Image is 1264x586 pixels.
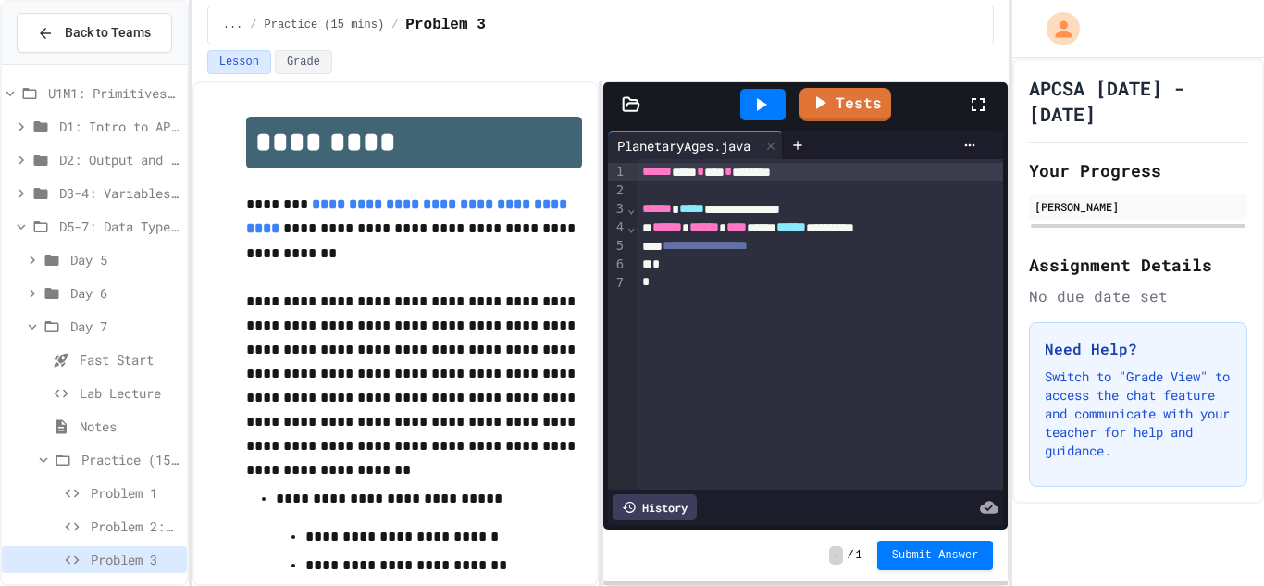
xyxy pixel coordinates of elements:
span: Day 5 [70,250,180,269]
span: D5-7: Data Types and Number Calculations [59,217,180,236]
span: Submit Answer [892,548,979,563]
span: U1M1: Primitives, Variables, Basic I/O [48,83,180,103]
span: Day 7 [70,317,180,336]
span: Problem 2: Mission Resource Calculator [91,517,180,536]
span: D3-4: Variables and Input [59,183,180,203]
div: PlanetaryAges.java [608,136,760,156]
span: Problem 3 [405,14,485,36]
div: 5 [608,237,626,256]
span: / [391,18,398,32]
a: Tests [799,88,891,121]
span: Problem 3 [91,550,180,569]
div: 4 [608,218,626,237]
div: 2 [608,181,626,200]
button: Back to Teams [17,13,172,53]
div: History [613,494,697,520]
div: No due date set [1029,285,1247,307]
span: Day 6 [70,283,180,303]
span: Problem 1 [91,483,180,503]
span: Fold line [626,219,636,234]
span: Lab Lecture [80,383,180,403]
h2: Assignment Details [1029,252,1247,278]
span: ... [223,18,243,32]
span: Practice (15 mins) [81,450,180,469]
h3: Need Help? [1045,338,1232,360]
div: PlanetaryAges.java [608,131,783,159]
div: [PERSON_NAME] [1035,198,1242,215]
span: - [829,546,843,565]
span: Back to Teams [65,23,151,43]
span: / [250,18,256,32]
span: Fast Start [80,350,180,369]
div: 3 [608,200,626,218]
button: Grade [275,50,332,74]
span: D1: Intro to APCSA [59,117,180,136]
p: Switch to "Grade View" to access the chat feature and communicate with your teacher for help and ... [1045,368,1232,460]
button: Submit Answer [877,541,994,570]
h2: Your Progress [1029,157,1247,183]
div: 7 [608,274,626,293]
div: My Account [1027,7,1084,50]
h1: APCSA [DATE] - [DATE] [1029,75,1247,127]
span: Practice (15 mins) [265,18,385,32]
span: Notes [80,417,180,436]
span: 1 [856,548,862,563]
span: Fold line [626,201,636,216]
div: 6 [608,256,626,274]
span: / [847,548,853,563]
button: Lesson [207,50,271,74]
span: D2: Output and Compiling Code [59,150,180,169]
div: 1 [608,163,626,181]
